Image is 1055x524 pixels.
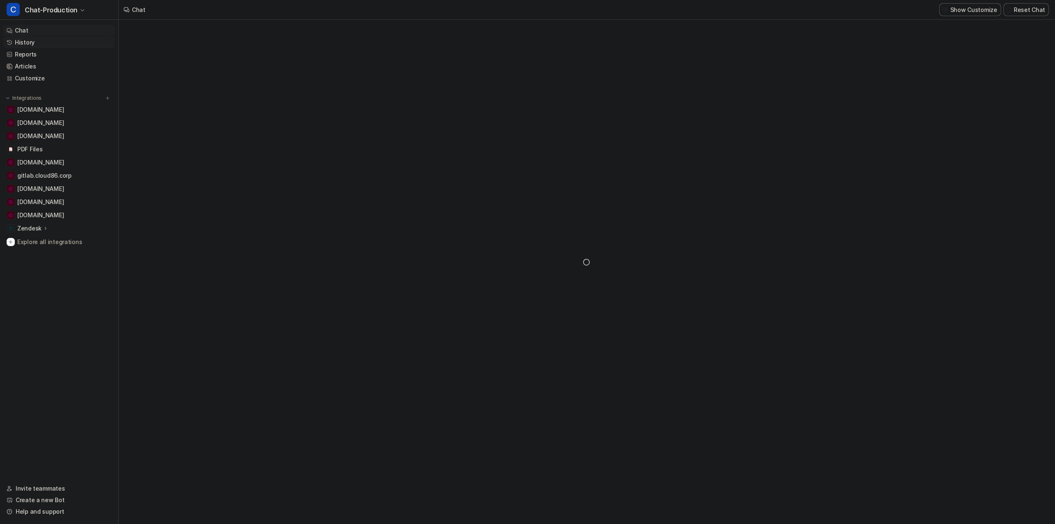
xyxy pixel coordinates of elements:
img: check86.nl [8,134,13,139]
span: Explore all integrations [17,235,112,249]
a: check86.nl[DOMAIN_NAME] [3,130,115,142]
span: C [7,3,20,16]
a: Chat [3,25,115,36]
p: Show Customize [950,5,997,14]
a: Create a new Bot [3,494,115,506]
span: [DOMAIN_NAME] [17,198,64,206]
img: customize [942,7,948,13]
a: Invite teammates [3,483,115,494]
img: Zendesk [8,226,13,231]
a: gitlab.cloud86.corpgitlab.cloud86.corp [3,170,115,181]
button: Reset Chat [1004,4,1048,16]
a: Reports [3,49,115,60]
img: www.hostinger.com [8,200,13,204]
span: [DOMAIN_NAME] [17,119,64,127]
span: PDF Files [17,145,42,153]
div: Chat [132,5,145,14]
span: [DOMAIN_NAME] [17,132,64,140]
a: support.wix.com[DOMAIN_NAME] [3,157,115,168]
a: PDF FilesPDF Files [3,143,115,155]
img: gitlab.cloud86.corp [8,173,13,178]
p: Zendesk [17,224,42,233]
a: docs.litespeedtech.com[DOMAIN_NAME] [3,117,115,129]
a: www.hostinger.com[DOMAIN_NAME] [3,196,115,208]
img: www.strato.nl [8,213,13,218]
img: expand menu [5,95,11,101]
span: gitlab.cloud86.corp [17,172,72,180]
button: Show Customize [940,4,1001,16]
span: Chat-Production [25,4,77,16]
span: [DOMAIN_NAME] [17,185,64,193]
img: PDF Files [8,147,13,152]
a: History [3,37,115,48]
img: www.yourhosting.nl [8,186,13,191]
span: [DOMAIN_NAME] [17,106,64,114]
a: cloud86.io[DOMAIN_NAME] [3,104,115,115]
p: Integrations [12,95,42,101]
img: cloud86.io [8,107,13,112]
button: Integrations [3,94,44,102]
span: [DOMAIN_NAME] [17,211,64,219]
img: menu_add.svg [105,95,110,101]
a: Explore all integrations [3,236,115,248]
span: [DOMAIN_NAME] [17,158,64,167]
img: explore all integrations [7,238,15,246]
a: Help and support [3,506,115,517]
img: support.wix.com [8,160,13,165]
a: www.strato.nl[DOMAIN_NAME] [3,209,115,221]
img: reset [1006,7,1012,13]
a: Customize [3,73,115,84]
a: Articles [3,61,115,72]
img: docs.litespeedtech.com [8,120,13,125]
a: www.yourhosting.nl[DOMAIN_NAME] [3,183,115,195]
